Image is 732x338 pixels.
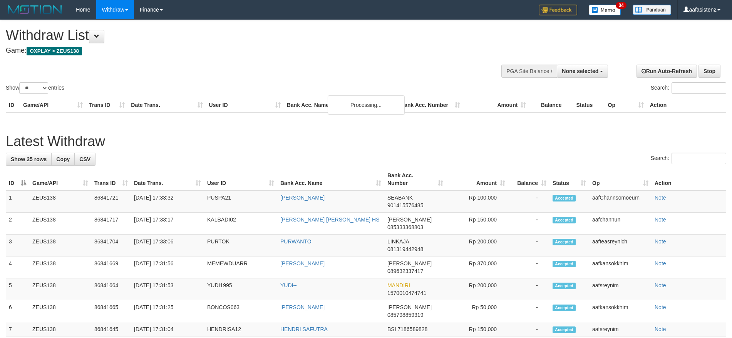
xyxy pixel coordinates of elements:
td: 6 [6,300,29,322]
span: LINKAJA [387,238,409,245]
span: Copy [56,156,70,162]
th: Date Trans. [128,98,206,112]
a: Note [655,195,666,201]
span: SEABANK [387,195,413,201]
td: HENDRISA12 [204,322,277,336]
a: Note [655,216,666,223]
th: Op: activate to sort column ascending [589,168,652,190]
span: BSI [387,326,396,332]
span: None selected [562,68,598,74]
td: Rp 150,000 [446,322,508,336]
span: Copy 1570010474741 to clipboard [387,290,426,296]
span: Copy 085798859319 to clipboard [387,312,423,318]
td: ZEUS138 [29,256,91,278]
td: Rp 50,000 [446,300,508,322]
td: 86841645 [91,322,131,336]
td: - [508,213,549,235]
a: Copy [51,153,75,166]
button: None selected [557,65,608,78]
td: Rp 370,000 [446,256,508,278]
td: 86841717 [91,213,131,235]
td: Rp 200,000 [446,235,508,256]
td: aafsreynim [589,322,652,336]
a: HENDRI SAFUTRA [280,326,328,332]
td: BONCOS063 [204,300,277,322]
h4: Game: [6,47,480,55]
a: Note [655,238,666,245]
span: [PERSON_NAME] [387,304,432,310]
th: Status [573,98,605,112]
td: Rp 150,000 [446,213,508,235]
span: [PERSON_NAME] [387,260,432,266]
th: Trans ID [86,98,128,112]
th: Action [652,168,726,190]
td: 86841665 [91,300,131,322]
td: ZEUS138 [29,190,91,213]
th: Trans ID: activate to sort column ascending [91,168,131,190]
td: 86841669 [91,256,131,278]
td: KALBADI02 [204,213,277,235]
a: Note [655,282,666,288]
a: Run Auto-Refresh [637,65,697,78]
td: YUDI1995 [204,278,277,300]
th: Game/API [20,98,86,112]
a: YUDI-- [280,282,297,288]
span: Accepted [553,195,576,201]
td: Rp 200,000 [446,278,508,300]
td: - [508,278,549,300]
input: Search: [672,82,726,94]
td: - [508,300,549,322]
span: Accepted [553,239,576,245]
th: Bank Acc. Number [397,98,463,112]
td: 5 [6,278,29,300]
td: 3 [6,235,29,256]
td: aafchannun [589,213,652,235]
td: - [508,190,549,213]
th: Op [605,98,647,112]
td: aafteasreynich [589,235,652,256]
td: PURTOK [204,235,277,256]
th: Bank Acc. Name: activate to sort column ascending [277,168,384,190]
input: Search: [672,153,726,164]
th: Bank Acc. Number: activate to sort column ascending [384,168,446,190]
span: Accepted [553,217,576,223]
div: PGA Site Balance / [501,65,557,78]
span: Copy 081319442948 to clipboard [387,246,423,252]
span: Accepted [553,305,576,311]
td: [DATE] 17:31:53 [131,278,204,300]
span: 34 [616,2,626,9]
span: Accepted [553,326,576,333]
td: [DATE] 17:31:56 [131,256,204,278]
th: User ID [206,98,284,112]
td: [DATE] 17:33:06 [131,235,204,256]
td: 1 [6,190,29,213]
td: ZEUS138 [29,322,91,336]
a: [PERSON_NAME] [PERSON_NAME] HS [280,216,380,223]
span: Copy 7186589828 to clipboard [397,326,427,332]
a: Note [655,260,666,266]
span: MANDIRI [387,282,410,288]
img: panduan.png [633,5,671,15]
td: MEMEWDUARR [204,256,277,278]
th: Action [647,98,726,112]
span: Show 25 rows [11,156,47,162]
th: User ID: activate to sort column ascending [204,168,277,190]
span: Accepted [553,283,576,289]
td: - [508,235,549,256]
td: ZEUS138 [29,300,91,322]
td: 86841721 [91,190,131,213]
span: [PERSON_NAME] [387,216,432,223]
a: Note [655,304,666,310]
th: ID: activate to sort column descending [6,168,29,190]
td: 86841664 [91,278,131,300]
span: Copy 901415576485 to clipboard [387,202,423,208]
th: Status: activate to sort column ascending [549,168,589,190]
span: OXPLAY > ZEUS138 [27,47,82,55]
label: Search: [651,82,726,94]
img: Feedback.jpg [539,5,577,15]
a: Note [655,326,666,332]
td: ZEUS138 [29,235,91,256]
a: [PERSON_NAME] [280,304,325,310]
td: - [508,256,549,278]
h1: Latest Withdraw [6,134,726,149]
